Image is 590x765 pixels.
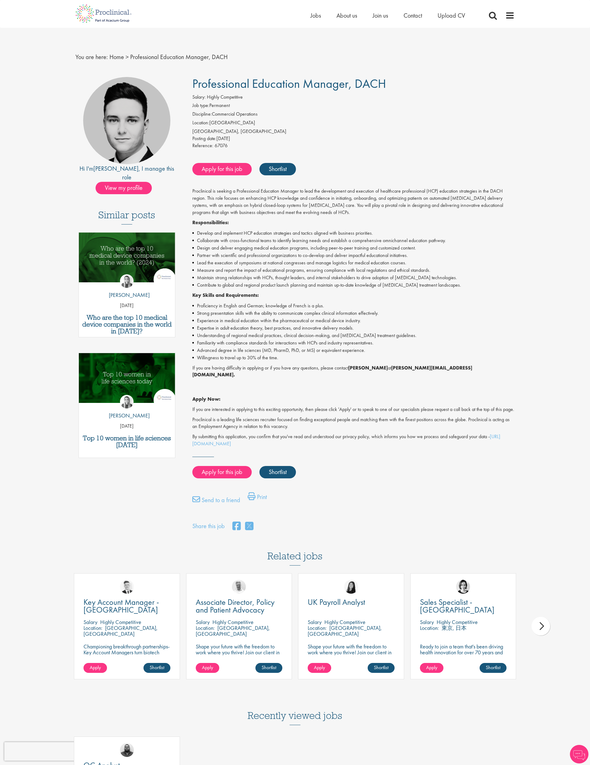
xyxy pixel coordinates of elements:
[196,624,270,637] p: [GEOGRAPHIC_DATA], [GEOGRAPHIC_DATA]
[82,435,172,448] a: Top 10 women in life sciences [DATE]
[570,745,588,763] img: Chatbot
[248,492,267,505] a: Print
[314,664,325,671] span: Apply
[90,664,101,671] span: Apply
[104,395,150,423] a: Hannah Burke [PERSON_NAME]
[120,395,134,408] img: Hannah Burke
[192,396,220,402] strong: Apply Now:
[196,643,283,661] p: Shape your future with the freedom to work where you thrive! Join our client in this hybrid role ...
[248,695,342,725] h3: Recently viewed jobs
[192,188,515,447] div: Job description
[308,624,327,631] span: Location:
[192,354,515,361] li: Willingness to travel up to 30% of the time.
[96,183,158,191] a: View my profile
[442,624,467,631] p: 東京, 日本
[120,274,134,288] img: Hannah Burke
[368,663,395,673] a: Shortlist
[232,580,246,594] a: Joshua Bye
[126,53,129,61] span: >
[83,618,97,626] span: Salary
[308,618,322,626] span: Salary
[192,433,515,447] p: By submitting this application, you confirm that you've read and understood our privacy policy, w...
[192,274,515,281] li: Maintain strong relationships with HCPs, thought leaders, and internal stakeholders to drive adop...
[196,598,283,614] a: Associate Director, Policy and Patient Advocacy
[192,111,515,119] li: Commercial Operations
[196,663,219,673] a: Apply
[202,664,213,671] span: Apply
[192,142,213,149] label: Reference:
[100,618,141,626] p: Highly Competitive
[308,643,395,661] p: Shape your future with the freedom to work where you thrive! Join our client in a hybrid role tha...
[192,119,515,128] li: [GEOGRAPHIC_DATA]
[192,406,515,413] p: If you are interested in applying to this exciting opportunity, then please click 'Apply' or to s...
[308,663,331,673] a: Apply
[83,597,159,615] span: Key Account Manager - [GEOGRAPHIC_DATA]
[308,598,395,606] a: UK Payroll Analyst
[259,466,296,478] a: Shortlist
[336,11,357,19] span: About us
[420,663,443,673] a: Apply
[93,165,139,173] a: [PERSON_NAME]
[420,624,439,631] span: Location:
[308,624,382,637] p: [GEOGRAPHIC_DATA], [GEOGRAPHIC_DATA]
[192,163,252,175] a: Apply for this job
[83,598,170,614] a: Key Account Manager - [GEOGRAPHIC_DATA]
[426,664,437,671] span: Apply
[310,11,321,19] a: Jobs
[212,618,254,626] p: Highly Competitive
[255,663,282,673] a: Shortlist
[192,135,515,142] div: [DATE]
[75,53,108,61] span: You are here:
[192,317,515,324] li: Experience in medical education within the pharmaceutical or medical device industry.
[192,229,515,237] li: Develop and implement HCP education strategies and tactics aligned with business priorities.
[438,11,465,19] a: Upload CV
[83,663,107,673] a: Apply
[104,274,150,302] a: Hannah Burke [PERSON_NAME]
[245,520,253,533] a: share on twitter
[120,580,134,594] img: Nicolas Daniel
[192,94,206,101] label: Salary:
[420,598,507,614] a: Sales Specialist - [GEOGRAPHIC_DATA]
[192,219,229,226] strong: Responsibilities:
[456,580,470,594] img: Nic Choa
[192,188,515,216] p: Proclinical is seeking a Professional Education Manager to lead the development and execution of ...
[143,663,170,673] a: Shortlist
[83,624,102,631] span: Location:
[192,302,515,310] li: Proficiency in English and German; knowledge of French is a plus.
[420,643,507,667] p: Ready to join a team that's been driving health innovation for over 70 years and build a career y...
[192,433,500,447] a: [URL][DOMAIN_NAME]
[79,353,175,403] img: Top 10 women in life sciences today
[79,233,175,282] img: Top 10 Medical Device Companies 2024
[83,643,170,661] p: Championing breakthrough partnerships-Key Account Managers turn biotech innovation into lasting c...
[83,77,170,164] img: imeage of recruiter Connor Lynes
[120,743,134,757] a: Ashley Bennett
[215,142,228,149] span: 67076
[404,11,422,19] span: Contact
[192,347,515,354] li: Advanced degree in life sciences (MD, PharmD, PhD, or MS) or equivalent experience.
[308,597,365,607] span: UK Payroll Analyst
[109,53,124,61] a: breadcrumb link
[344,580,358,594] img: Numhom Sudsok
[192,310,515,317] li: Strong presentation skills with the ability to communicate complex clinical information effectively.
[192,339,515,347] li: Familiarity with compliance standards for interactions with HCPs and industry representatives.
[373,11,388,19] span: Join us
[104,412,150,420] p: [PERSON_NAME]
[192,466,252,478] a: Apply for this job
[192,237,515,244] li: Collaborate with cross-functional teams to identify learning needs and establish a comprehensive ...
[207,94,243,100] span: Highly Competitive
[192,495,240,508] a: Send to a friend
[324,618,366,626] p: Highly Competitive
[82,314,172,335] a: Who are the top 10 medical device companies in the world in [DATE]?
[192,416,515,430] p: Proclinical is a leading life sciences recruiter focused on finding exceptional people and matchi...
[437,618,478,626] p: Highly Competitive
[79,233,175,287] a: Link to a post
[192,365,515,379] p: If you are having difficulty in applying or if you have any questions, please contact at
[79,302,175,309] p: [DATE]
